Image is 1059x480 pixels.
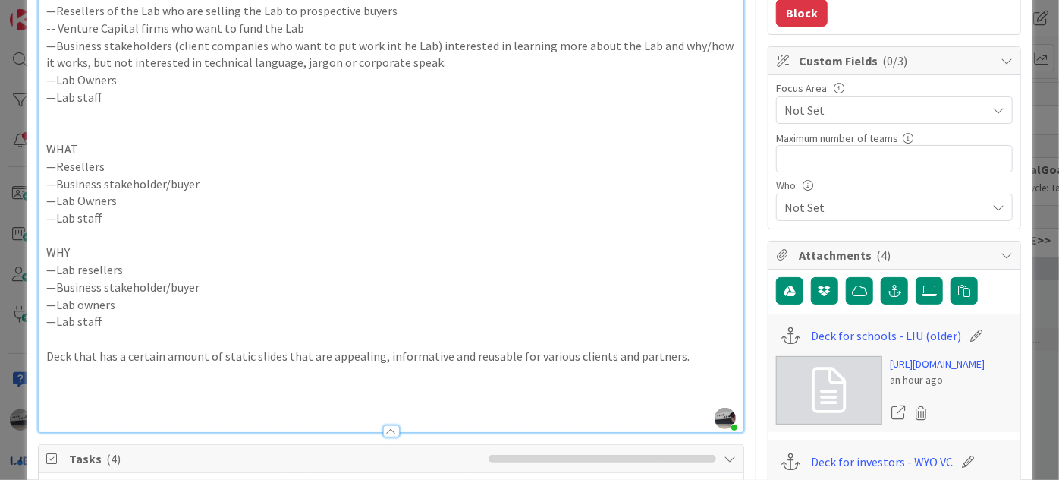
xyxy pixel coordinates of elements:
[882,53,907,68] span: ( 0/3 )
[876,248,891,263] span: ( 4 )
[890,356,985,372] a: [URL][DOMAIN_NAME]
[46,192,736,210] p: —Lab Owners
[106,451,121,466] span: ( 4 )
[46,279,736,296] p: —Business stakeholder/buyer
[811,453,953,471] a: Deck for investors - WYO VC
[776,180,1013,191] div: Who:
[784,198,986,216] span: Not Set
[46,348,736,365] p: Deck that has a certain amount of static slides that are appealing, informative and reusable for ...
[46,210,736,227] p: —Lab staff
[46,261,736,279] p: —Lab resellers
[776,131,898,145] label: Maximum number of teams
[890,403,907,423] a: Open
[46,2,736,20] p: —Resellers of the Lab who are selling the Lab to prospective buyers
[811,327,961,345] a: Deck for schools - LIU (older)
[890,372,985,388] div: an hour ago
[784,101,986,119] span: Not Set
[46,141,736,158] p: WHAT
[46,20,736,37] p: -- Venture Capital firms who want to fund the Lab
[46,89,736,106] p: —Lab staff
[799,52,993,70] span: Custom Fields
[799,246,993,264] span: Attachments
[46,71,736,89] p: —Lab Owners
[46,296,736,314] p: —Lab owners
[46,313,736,330] p: —Lab staff
[715,408,736,429] img: jIClQ55mJEe4la83176FWmfCkxn1SgSj.jpg
[69,450,481,468] span: Tasks
[46,37,736,71] p: —Business stakeholders (client companies who want to put work int he Lab) interested in learning ...
[46,158,736,175] p: —Resellers
[46,244,736,261] p: WHY
[46,175,736,193] p: —Business stakeholder/buyer
[776,83,1013,93] div: Focus Area:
